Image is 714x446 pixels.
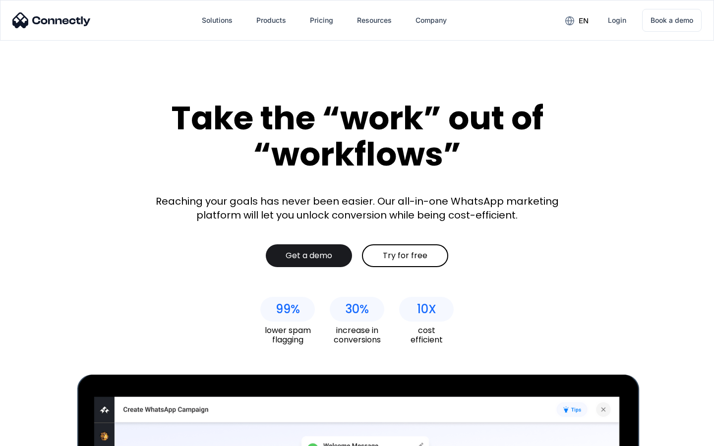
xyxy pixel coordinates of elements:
[20,429,59,443] ul: Language list
[134,100,580,172] div: Take the “work” out of “workflows”
[600,8,634,32] a: Login
[608,13,626,27] div: Login
[642,9,702,32] a: Book a demo
[286,251,332,261] div: Get a demo
[310,13,333,27] div: Pricing
[260,326,315,344] div: lower spam flagging
[345,302,369,316] div: 30%
[579,14,589,28] div: en
[256,13,286,27] div: Products
[12,12,91,28] img: Connectly Logo
[149,194,565,222] div: Reaching your goals has never been easier. Our all-in-one WhatsApp marketing platform will let yo...
[330,326,384,344] div: increase in conversions
[202,13,233,27] div: Solutions
[276,302,300,316] div: 99%
[417,302,436,316] div: 10X
[10,429,59,443] aside: Language selected: English
[302,8,341,32] a: Pricing
[266,244,352,267] a: Get a demo
[416,13,447,27] div: Company
[357,13,392,27] div: Resources
[399,326,454,344] div: cost efficient
[362,244,448,267] a: Try for free
[383,251,427,261] div: Try for free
